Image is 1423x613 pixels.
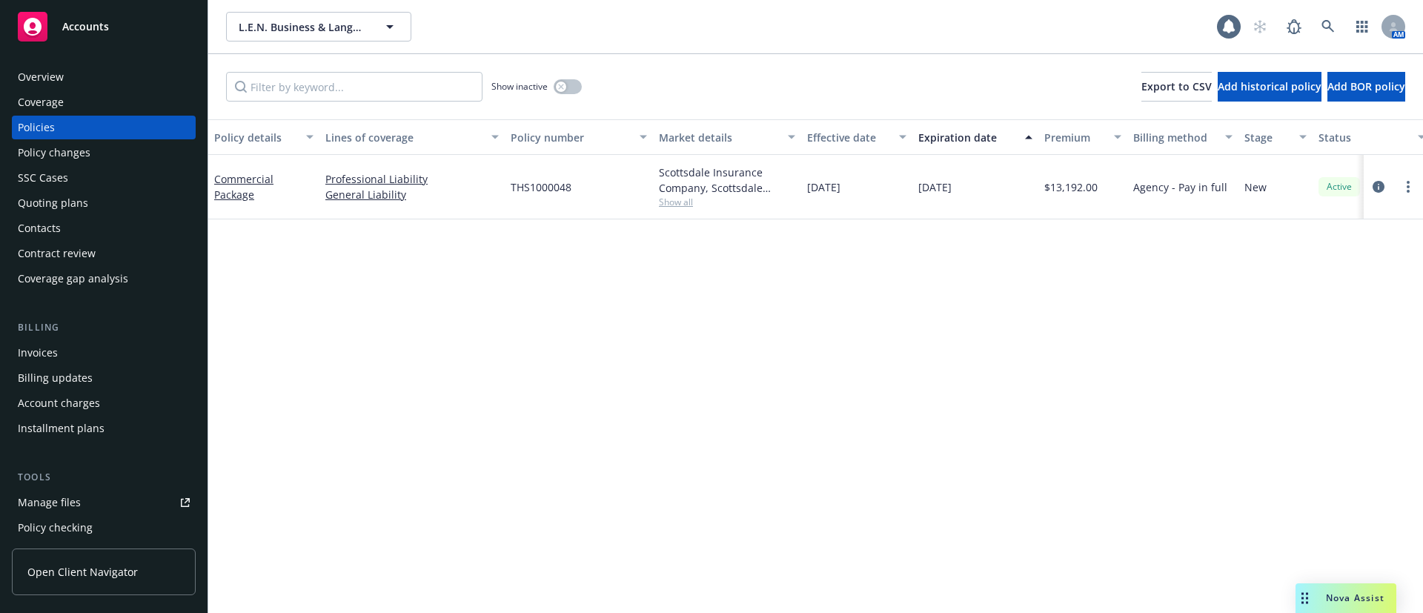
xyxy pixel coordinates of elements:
[1244,130,1290,145] div: Stage
[18,417,105,440] div: Installment plans
[18,391,100,415] div: Account charges
[1327,72,1405,102] button: Add BOR policy
[653,119,801,155] button: Market details
[12,320,196,335] div: Billing
[12,90,196,114] a: Coverage
[12,6,196,47] a: Accounts
[1279,12,1309,42] a: Report a Bug
[918,130,1016,145] div: Expiration date
[214,130,297,145] div: Policy details
[18,366,93,390] div: Billing updates
[18,242,96,265] div: Contract review
[1296,583,1396,613] button: Nova Assist
[1324,180,1354,193] span: Active
[12,116,196,139] a: Policies
[511,179,571,195] span: THS1000048
[1327,79,1405,93] span: Add BOR policy
[1347,12,1377,42] a: Switch app
[801,119,912,155] button: Effective date
[1318,130,1409,145] div: Status
[18,116,55,139] div: Policies
[319,119,505,155] button: Lines of coverage
[1141,79,1212,93] span: Export to CSV
[18,90,64,114] div: Coverage
[239,19,367,35] span: L.E.N. Business & Language Institute LLC
[807,179,840,195] span: [DATE]
[1245,12,1275,42] a: Start snowing
[214,172,273,202] a: Commercial Package
[12,391,196,415] a: Account charges
[12,470,196,485] div: Tools
[1141,72,1212,102] button: Export to CSV
[325,130,482,145] div: Lines of coverage
[1296,583,1314,613] div: Drag to move
[226,72,482,102] input: Filter by keyword...
[18,267,128,291] div: Coverage gap analysis
[208,119,319,155] button: Policy details
[912,119,1038,155] button: Expiration date
[12,216,196,240] a: Contacts
[325,187,499,202] a: General Liability
[1133,179,1227,195] span: Agency - Pay in full
[18,516,93,540] div: Policy checking
[1038,119,1127,155] button: Premium
[18,141,90,165] div: Policy changes
[1313,12,1343,42] a: Search
[659,165,795,196] div: Scottsdale Insurance Company, Scottsdale Insurance Company (Nationwide), RT Specialty Insurance S...
[12,341,196,365] a: Invoices
[1244,179,1267,195] span: New
[12,366,196,390] a: Billing updates
[1326,592,1384,604] span: Nova Assist
[12,242,196,265] a: Contract review
[12,267,196,291] a: Coverage gap analysis
[1399,178,1417,196] a: more
[505,119,653,155] button: Policy number
[12,191,196,215] a: Quoting plans
[12,491,196,514] a: Manage files
[1044,179,1098,195] span: $13,192.00
[12,417,196,440] a: Installment plans
[659,130,779,145] div: Market details
[1133,130,1216,145] div: Billing method
[918,179,952,195] span: [DATE]
[1238,119,1313,155] button: Stage
[12,141,196,165] a: Policy changes
[12,65,196,89] a: Overview
[807,130,890,145] div: Effective date
[18,341,58,365] div: Invoices
[511,130,631,145] div: Policy number
[27,564,138,580] span: Open Client Navigator
[1044,130,1105,145] div: Premium
[12,516,196,540] a: Policy checking
[18,491,81,514] div: Manage files
[1127,119,1238,155] button: Billing method
[62,21,109,33] span: Accounts
[18,166,68,190] div: SSC Cases
[491,80,548,93] span: Show inactive
[12,166,196,190] a: SSC Cases
[18,191,88,215] div: Quoting plans
[325,171,499,187] a: Professional Liability
[18,65,64,89] div: Overview
[1218,72,1321,102] button: Add historical policy
[659,196,795,208] span: Show all
[1218,79,1321,93] span: Add historical policy
[18,216,61,240] div: Contacts
[1370,178,1387,196] a: circleInformation
[226,12,411,42] button: L.E.N. Business & Language Institute LLC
